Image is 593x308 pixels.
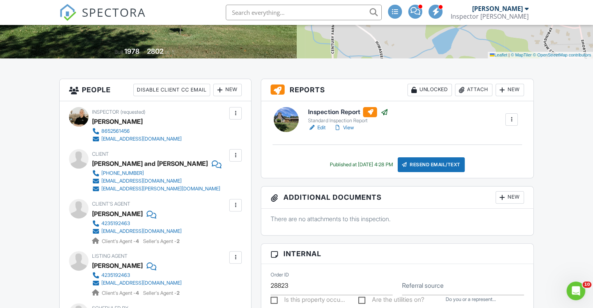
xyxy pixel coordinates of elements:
[59,11,146,27] a: SPECTORA
[582,282,591,288] span: 10
[271,215,524,223] p: There are no attachments to this inspection.
[102,238,140,244] span: Client's Agent -
[472,5,523,12] div: [PERSON_NAME]
[143,290,180,296] span: Seller's Agent -
[92,260,143,271] a: [PERSON_NAME]
[120,109,145,115] span: (requested)
[92,109,119,115] span: Inspector
[92,177,220,185] a: [EMAIL_ADDRESS][DOMAIN_NAME]
[446,296,496,303] label: Do you or a representative plan to attend at the conclusion of the inspection?
[402,281,444,290] label: Referral source
[330,162,393,168] div: Published at [DATE] 4:28 PM
[271,271,289,278] label: Order ID
[261,244,533,264] h3: Internal
[92,279,182,287] a: [EMAIL_ADDRESS][DOMAIN_NAME]
[308,107,388,117] h6: Inspection Report
[407,84,452,96] div: Unlocked
[511,53,532,57] a: © MapTiler
[92,227,182,235] a: [EMAIL_ADDRESS][DOMAIN_NAME]
[92,127,182,135] a: 8652561456
[101,220,130,227] div: 4235192463
[271,296,345,306] label: Is this property occupied?
[451,12,529,20] div: Inspector Cluseau
[92,169,220,177] a: [PHONE_NUMBER]
[566,282,585,300] iframe: Intercom live chat
[92,201,130,207] span: Client's Agent
[92,151,109,157] span: Client
[308,124,326,132] a: Edit
[92,185,220,193] a: [EMAIL_ADDRESS][PERSON_NAME][DOMAIN_NAME]
[496,191,524,204] div: New
[261,79,533,101] h3: Reports
[308,107,388,124] a: Inspection Report Standard Inspection Report
[177,238,180,244] strong: 2
[92,253,127,259] span: Listing Agent
[213,84,242,96] div: New
[136,290,139,296] strong: 4
[136,238,139,244] strong: 4
[143,238,180,244] span: Seller's Agent -
[261,187,533,209] h3: Additional Documents
[59,4,76,21] img: The Best Home Inspection Software - Spectora
[226,5,382,20] input: Search everything...
[92,158,208,169] div: [PERSON_NAME] and [PERSON_NAME]
[133,84,210,96] div: Disable Client CC Email
[101,178,182,184] div: [EMAIL_ADDRESS][DOMAIN_NAME]
[165,49,175,55] span: sq. ft.
[101,170,144,176] div: [PHONE_NUMBER]
[60,79,251,101] h3: People
[101,186,220,192] div: [EMAIL_ADDRESS][PERSON_NAME][DOMAIN_NAME]
[101,272,130,278] div: 4235192463
[533,53,591,57] a: © OpenStreetMap contributors
[333,124,354,132] a: View
[115,49,123,55] span: Built
[398,157,465,172] div: Resend Email/Text
[358,296,424,306] label: Are the utilities on?
[147,47,163,55] div: 2802
[308,118,388,124] div: Standard Inspection Report
[92,271,182,279] a: 4235192463
[101,228,182,234] div: [EMAIL_ADDRESS][DOMAIN_NAME]
[490,53,507,57] a: Leaflet
[101,128,130,134] div: 8652561456
[92,220,182,227] a: 4235192463
[82,4,146,20] span: SPECTORA
[101,136,182,142] div: [EMAIL_ADDRESS][DOMAIN_NAME]
[101,280,182,286] div: [EMAIL_ADDRESS][DOMAIN_NAME]
[92,208,143,220] a: [PERSON_NAME]
[102,290,140,296] span: Client's Agent -
[508,53,510,57] span: |
[124,47,140,55] div: 1978
[455,84,492,96] div: Attach
[496,84,524,96] div: New
[92,135,182,143] a: [EMAIL_ADDRESS][DOMAIN_NAME]
[177,290,180,296] strong: 2
[92,116,143,127] div: [PERSON_NAME]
